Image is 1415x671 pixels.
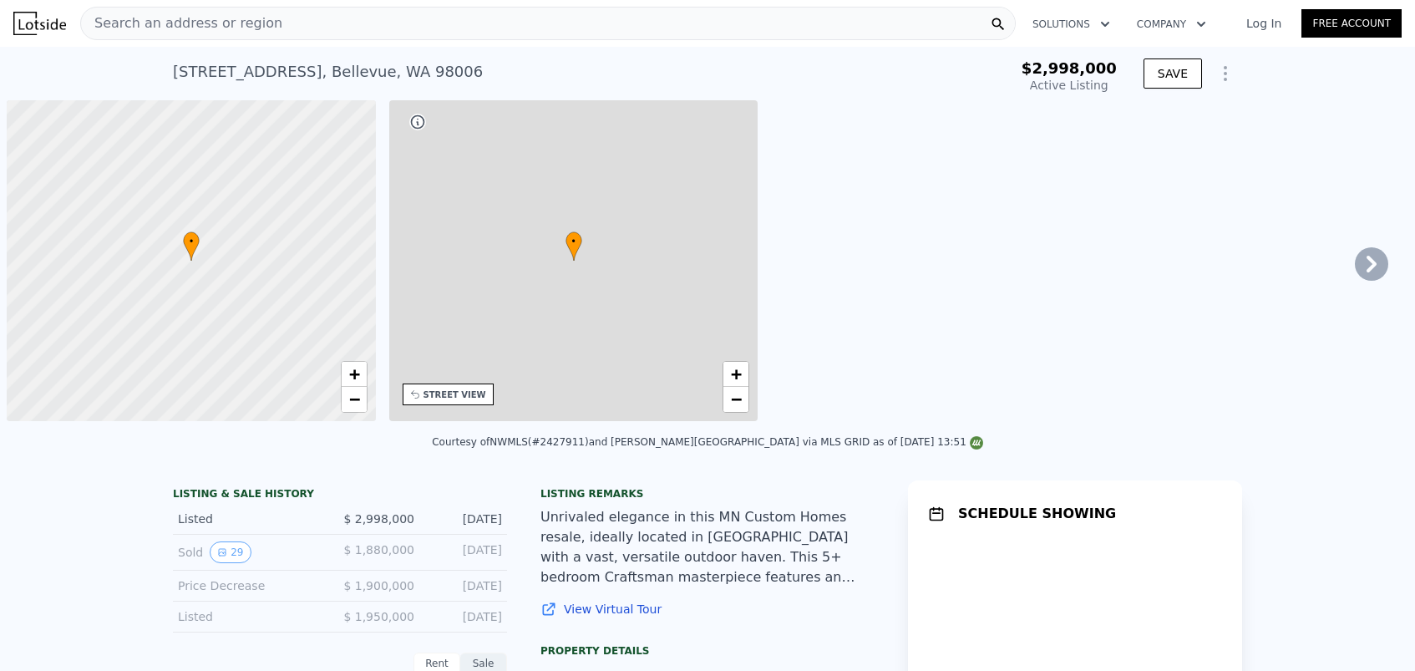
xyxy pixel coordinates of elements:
[178,577,327,594] div: Price Decrease
[1209,57,1242,90] button: Show Options
[343,610,414,623] span: $ 1,950,000
[540,507,875,587] div: Unrivaled elegance in this MN Custom Homes resale, ideally located in [GEOGRAPHIC_DATA] with a va...
[342,362,367,387] a: Zoom in
[343,579,414,592] span: $ 1,900,000
[1019,9,1123,39] button: Solutions
[1226,15,1301,32] a: Log In
[81,13,282,33] span: Search an address or region
[731,389,742,409] span: −
[540,601,875,618] a: View Virtual Tour
[348,363,359,384] span: +
[428,511,502,527] div: [DATE]
[540,644,875,658] div: Property details
[183,231,200,261] div: •
[1030,79,1108,92] span: Active Listing
[1301,9,1402,38] a: Free Account
[1123,9,1220,39] button: Company
[348,389,359,409] span: −
[178,511,327,527] div: Listed
[342,387,367,412] a: Zoom out
[173,60,483,84] div: [STREET_ADDRESS] , Bellevue , WA 98006
[428,577,502,594] div: [DATE]
[731,363,742,384] span: +
[1144,58,1202,89] button: SAVE
[1022,59,1117,77] span: $2,998,000
[343,512,414,526] span: $ 2,998,000
[178,608,327,625] div: Listed
[343,543,414,557] span: $ 1,880,000
[428,608,502,625] div: [DATE]
[178,541,327,563] div: Sold
[428,541,502,563] div: [DATE]
[210,541,251,563] button: View historical data
[540,487,875,501] div: Listing remarks
[565,234,582,249] span: •
[423,389,486,401] div: STREET VIEW
[173,487,507,504] div: LISTING & SALE HISTORY
[970,436,983,450] img: NWMLS Logo
[13,12,66,35] img: Lotside
[723,387,748,412] a: Zoom out
[183,234,200,249] span: •
[958,504,1116,524] h1: SCHEDULE SHOWING
[723,362,748,387] a: Zoom in
[565,231,582,261] div: •
[432,436,983,448] div: Courtesy of NWMLS (#2427911) and [PERSON_NAME][GEOGRAPHIC_DATA] via MLS GRID as of [DATE] 13:51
